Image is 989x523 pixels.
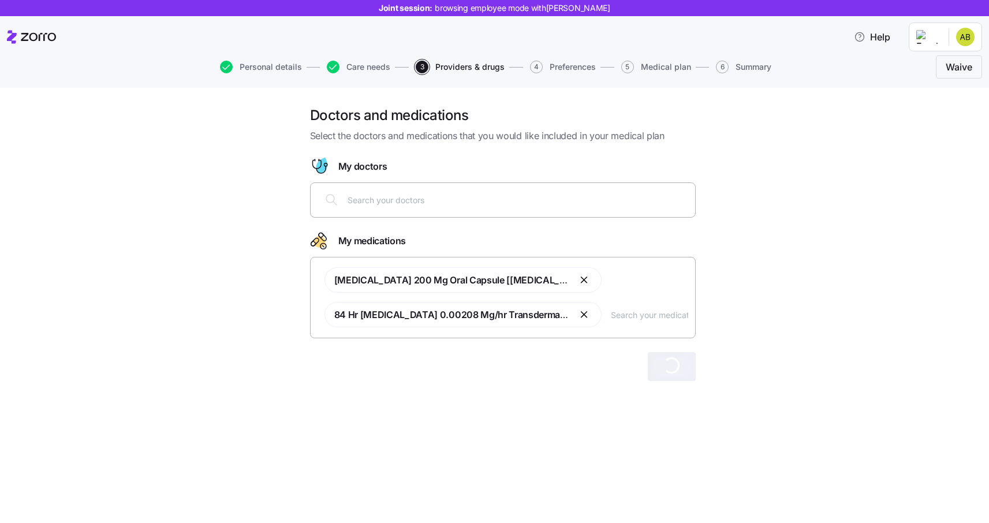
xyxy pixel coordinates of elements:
[348,193,688,206] input: Search your doctors
[716,61,771,73] button: 6Summary
[310,106,696,124] h1: Doctors and medications
[310,231,329,250] svg: Drugs
[327,61,390,73] button: Care needs
[310,157,329,175] svg: Doctor figure
[956,28,975,46] img: 41899f9461ff40de0ec73e7d42fc1aa9
[946,60,972,74] span: Waive
[530,61,543,73] span: 4
[346,63,390,71] span: Care needs
[936,55,982,79] button: Waive
[716,61,729,73] span: 6
[416,61,428,73] span: 3
[550,63,596,71] span: Preferences
[338,234,406,248] span: My medications
[621,61,691,73] button: 5Medical plan
[379,2,610,14] span: Joint session:
[310,129,696,143] span: Select the doctors and medications that you would like included in your medical plan
[641,63,691,71] span: Medical plan
[220,61,302,73] button: Personal details
[736,63,771,71] span: Summary
[334,309,596,320] span: 84 Hr [MEDICAL_DATA] 0.00208 Mg/hr Transdermal System
[338,159,387,174] span: My doctors
[413,61,505,73] a: 3Providers & drugs
[324,61,390,73] a: Care needs
[240,63,302,71] span: Personal details
[621,61,634,73] span: 5
[416,61,505,73] button: 3Providers & drugs
[435,63,505,71] span: Providers & drugs
[845,25,900,48] button: Help
[854,30,890,44] span: Help
[334,274,591,286] span: [MEDICAL_DATA] 200 Mg Oral Capsule [[MEDICAL_DATA]]
[530,61,596,73] button: 4Preferences
[916,30,939,44] img: Employer logo
[218,61,302,73] a: Personal details
[435,2,610,14] span: browsing employee mode with [PERSON_NAME]
[611,308,688,321] input: Search your medications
